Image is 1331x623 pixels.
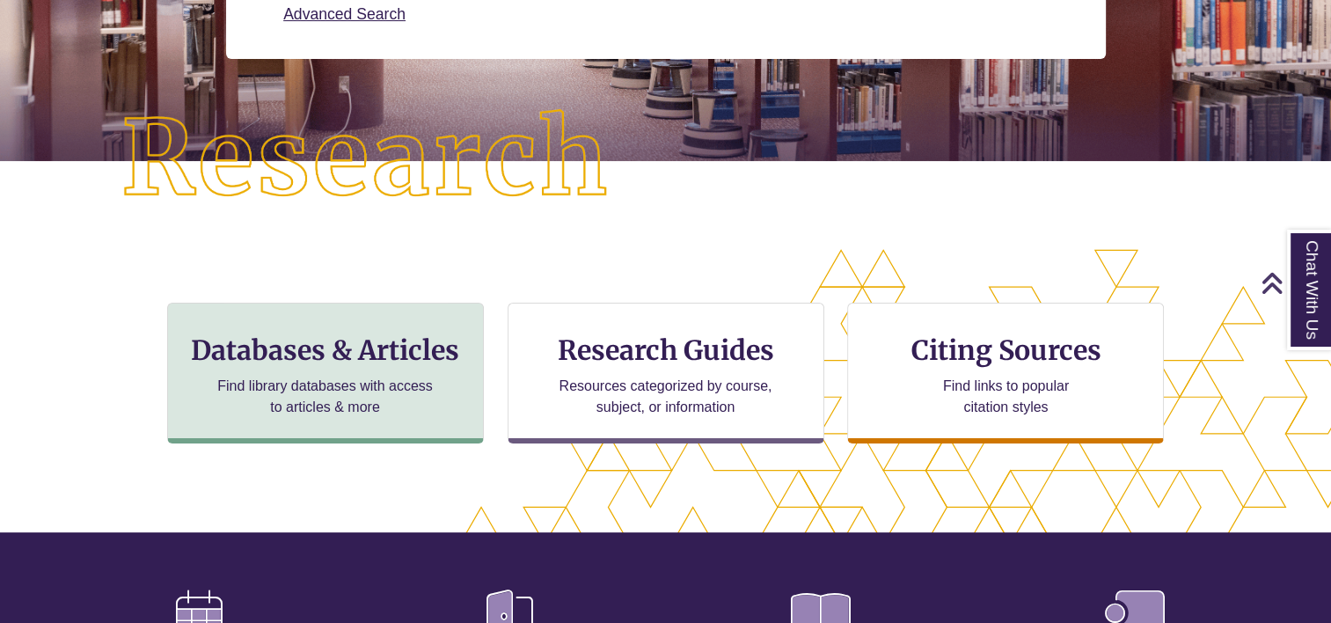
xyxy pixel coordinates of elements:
h3: Citing Sources [899,333,1114,367]
img: Research [67,55,666,264]
a: Back to Top [1261,271,1327,295]
a: Citing Sources Find links to popular citation styles [847,303,1164,443]
h3: Databases & Articles [182,333,469,367]
p: Find library databases with access to articles & more [210,376,440,418]
a: Advanced Search [283,5,406,23]
a: Research Guides Resources categorized by course, subject, or information [508,303,824,443]
p: Find links to popular citation styles [920,376,1092,418]
a: Databases & Articles Find library databases with access to articles & more [167,303,484,443]
h3: Research Guides [523,333,809,367]
p: Resources categorized by course, subject, or information [551,376,780,418]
